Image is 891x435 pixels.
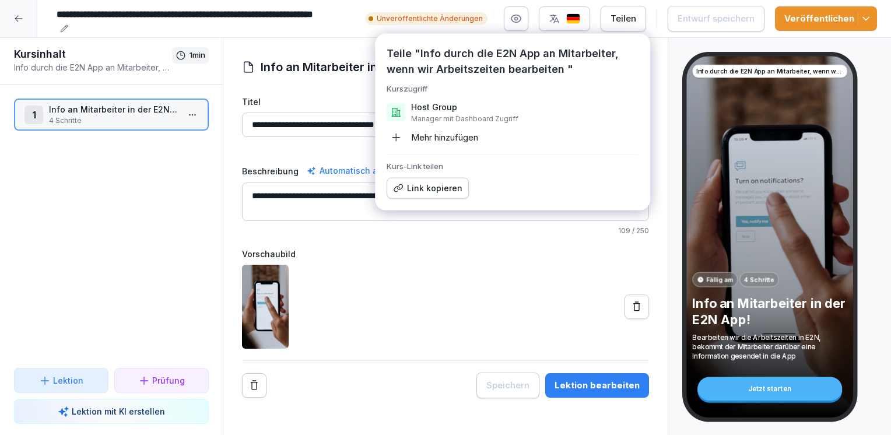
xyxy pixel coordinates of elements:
[692,296,847,328] p: Info an Mitarbeiter in der E2N App!
[14,399,209,424] button: Lektion mit KI erstellen
[611,12,636,25] div: Teilen
[114,368,209,393] button: Prüfung
[706,275,733,284] p: Fällig am
[242,248,649,260] label: Vorschaubild
[784,12,868,25] div: Veröffentlichen
[696,66,843,75] p: Info durch die E2N App an Mitarbeiter, wenn wir Arbeitszeiten bearbeiten
[261,58,453,76] h1: Info an Mitarbeiter in der E2N App!
[14,61,172,73] p: Info durch die E2N App an Mitarbeiter, wenn wir Arbeitszeiten bearbeiten
[411,114,518,124] p: Manager mit Dashboard Zugriff
[697,377,842,401] div: Jetzt starten
[555,379,640,392] div: Lektion bearbeiten
[24,106,43,124] div: 1
[190,50,205,61] p: 1 min
[242,142,649,152] p: / 150
[618,226,630,235] span: 109
[72,405,165,418] p: Lektion mit KI erstellen
[53,374,83,387] p: Lektion
[304,164,414,178] div: Automatisch ausfüllen
[678,12,755,25] div: Entwurf speichern
[377,13,483,24] p: Unveröffentlichte Änderungen
[14,47,172,61] h1: Kursinhalt
[387,128,478,147] div: Mehr hinzufügen
[393,182,462,195] div: Link kopieren
[242,373,266,398] button: Remove
[242,96,649,108] label: Titel
[692,333,847,361] p: Bearbeiten wir die Arbeitszeiten in E2N, bekommt der Mitarbeiter darüber eine Information gesende...
[387,162,639,171] h5: Kurs-Link teilen
[14,99,209,131] div: 1Info an Mitarbeiter in der E2N App!4 Schritte
[14,368,108,393] button: Lektion
[242,265,289,349] img: ynycwsv2eo4j0q3xg3tmrh9g.png
[668,6,764,31] button: Entwurf speichern
[382,128,643,147] button: Mehr hinzufügen
[545,373,649,398] button: Lektion bearbeiten
[411,101,457,113] p: Host Group
[387,84,639,93] h5: Kurszugriff
[387,45,639,77] p: Teile "Info durch die E2N App an Mitarbeiter, wenn wir Arbeitszeiten bearbeiten "
[152,374,185,387] p: Prüfung
[49,103,178,115] p: Info an Mitarbeiter in der E2N App!
[486,379,529,392] div: Speichern
[242,226,649,236] p: / 250
[775,6,877,31] button: Veröffentlichen
[601,6,646,31] button: Teilen
[566,13,580,24] img: de.svg
[744,275,774,284] p: 4 Schritte
[49,115,178,126] p: 4 Schritte
[387,178,469,199] button: Link kopieren
[476,373,539,398] button: Speichern
[242,165,299,177] label: Beschreibung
